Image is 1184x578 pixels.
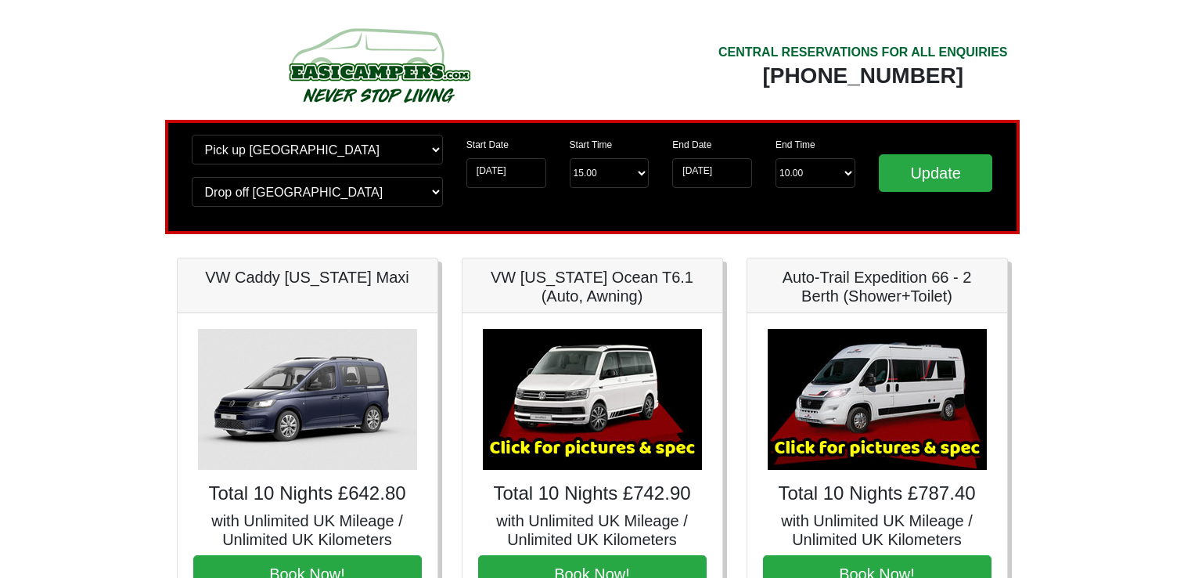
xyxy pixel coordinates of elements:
div: [PHONE_NUMBER] [718,62,1008,90]
h5: with Unlimited UK Mileage / Unlimited UK Kilometers [478,511,707,549]
h5: with Unlimited UK Mileage / Unlimited UK Kilometers [763,511,991,549]
h5: VW [US_STATE] Ocean T6.1 (Auto, Awning) [478,268,707,305]
h5: VW Caddy [US_STATE] Maxi [193,268,422,287]
h5: with Unlimited UK Mileage / Unlimited UK Kilometers [193,511,422,549]
label: Start Date [466,138,509,152]
input: Update [879,154,993,192]
h5: Auto-Trail Expedition 66 - 2 Berth (Shower+Toilet) [763,268,991,305]
div: CENTRAL RESERVATIONS FOR ALL ENQUIRIES [718,43,1008,62]
img: campers-checkout-logo.png [230,22,527,108]
label: Start Time [570,138,613,152]
img: VW Caddy California Maxi [198,329,417,470]
input: Return Date [672,158,752,188]
h4: Total 10 Nights £642.80 [193,482,422,505]
h4: Total 10 Nights £787.40 [763,482,991,505]
label: End Time [776,138,815,152]
img: VW California Ocean T6.1 (Auto, Awning) [483,329,702,470]
input: Start Date [466,158,546,188]
label: End Date [672,138,711,152]
h4: Total 10 Nights £742.90 [478,482,707,505]
img: Auto-Trail Expedition 66 - 2 Berth (Shower+Toilet) [768,329,987,470]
